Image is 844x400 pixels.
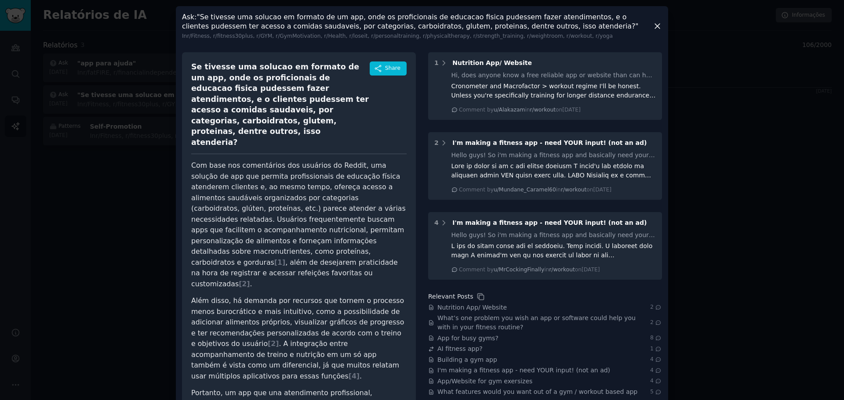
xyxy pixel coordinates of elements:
[191,160,407,289] p: Com base nos comentários dos usuários do Reddit, uma solução de app que permita profissionais de ...
[451,231,656,240] div: Hello guys! So i'm making a fitness app and basically need your input what would be some things t...
[452,139,647,146] span: I'm making a fitness app - need YOUR input! (not an ad)
[437,344,483,353] a: AI fitness app?
[437,355,497,364] a: Building a gym app
[434,218,439,227] div: 4
[239,280,250,288] span: [ 2 ]
[274,258,285,267] span: [ 1 ]
[385,65,400,72] span: Share
[370,61,407,76] button: Share
[349,372,360,380] span: [ 4 ]
[650,377,662,385] span: 4
[561,187,586,193] span: r/workout
[650,303,662,311] span: 2
[650,345,662,353] span: 1
[434,138,439,148] div: 2
[452,219,647,226] span: I'm making a fitness app - need YOUR input! (not an ad)
[459,106,581,114] div: Comment by in on [DATE]
[437,334,498,343] a: App for busy gyms?
[451,162,656,180] div: Lore ip dolor si am c adi elitse doeiusm T incid'u lab etdolo ma aliquaen admin VEN quisn exerc u...
[437,314,650,332] a: What’s one problem you wish an app or software could help you with in your fitness routine?
[650,356,662,364] span: 4
[428,292,473,301] div: Relevant Posts
[191,295,407,382] p: Além disso, há demanda por recursos que tornem o processo menos burocrático e mais intuitivo, com...
[437,387,637,396] a: What features would you want out of a gym / workout based app
[268,339,279,348] span: [ 2 ]
[494,187,556,193] span: u/Mundane_Caramel60
[451,241,656,260] div: L ips do sitam conse adi el seddoeiu. Temp incidi. U laboreet dolo magn A enimad'm ven qu nos exe...
[650,319,662,327] span: 2
[650,367,662,375] span: 4
[459,266,600,274] div: Comment by in on [DATE]
[437,366,610,375] a: I'm making a fitness app - need YOUR input! (not an ad)
[191,61,370,148] div: Se tivesse uma solucao em formato de um app, onde os proficionais de educacao fisica pudessem faz...
[451,82,656,100] div: Cronometer and Macrofactor > workout regime I'll be honest. Unless you're specifically training f...
[459,186,611,194] div: Comment by in on [DATE]
[452,59,532,66] span: Nutrition App/ Website
[549,267,575,273] span: r/workout
[451,71,656,80] div: Hi, does anyone know a free reliable app or website than can help you calculate protein, carb and...
[494,267,544,273] span: u/MrCockingFinally
[182,32,653,40] div: In r/Fitness, r/fitness30plus, r/GYM, r/GymMotivation, r/Health, r/loseit, r/personaltraining, r/...
[650,334,662,342] span: 8
[494,107,525,113] span: u/Alakazam
[437,377,532,386] a: App/Website for gym exersizes
[182,12,653,40] h3: Ask : "Se tivesse uma solucao em formato de um app, onde os proficionais de educacao fisica pudes...
[434,58,439,68] div: 1
[437,303,507,312] a: Nutrition App/ Website
[650,388,662,396] span: 5
[451,151,656,160] div: Hello guys! So i'm making a fitness app and basically need your input what would be some things t...
[530,107,556,113] span: r/workout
